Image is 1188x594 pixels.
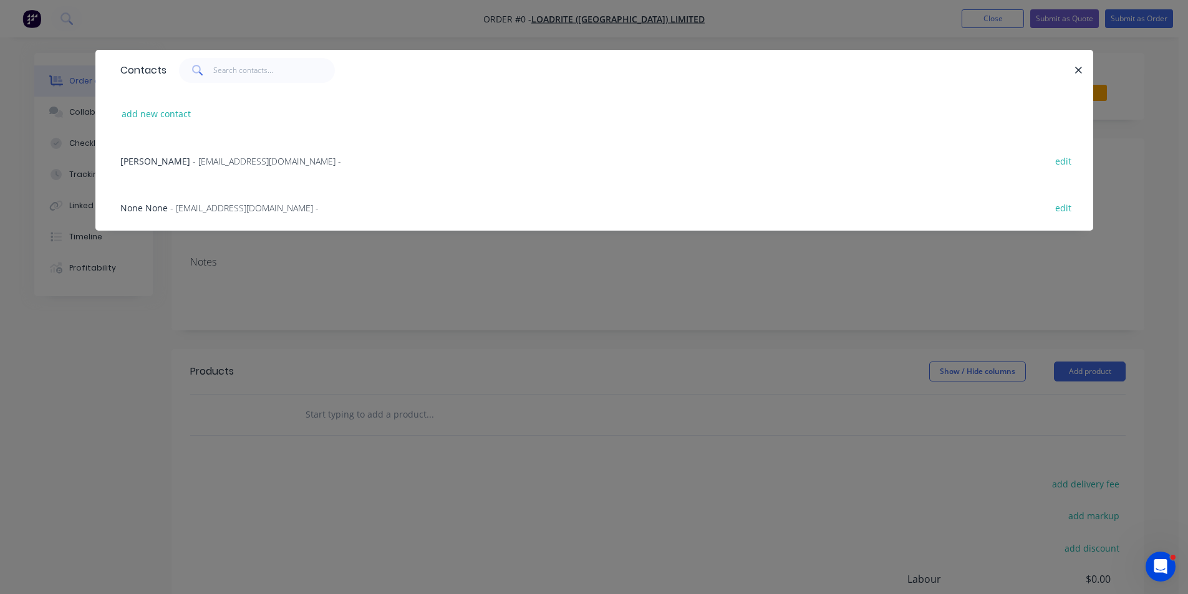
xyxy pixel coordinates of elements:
iframe: Intercom live chat [1146,552,1176,582]
div: Contacts [114,50,167,90]
input: Search contacts... [213,58,335,83]
span: - [EMAIL_ADDRESS][DOMAIN_NAME] - [193,155,341,167]
button: add new contact [115,105,198,122]
span: - [EMAIL_ADDRESS][DOMAIN_NAME] - [170,202,319,214]
span: None None [120,202,168,214]
button: edit [1049,199,1078,216]
span: [PERSON_NAME] [120,155,190,167]
button: edit [1049,152,1078,169]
